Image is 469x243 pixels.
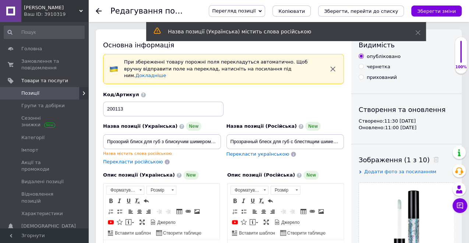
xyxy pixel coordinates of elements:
span: Перекласти українською [226,151,289,157]
div: Створено: 11:30 [DATE] [359,118,454,124]
body: Редактор, 3B0D5A42-ACAE-4AA0-8862-3D7AE9FA0768 [7,7,109,105]
a: Вставити іконку [116,218,124,226]
div: 100% [455,65,467,70]
a: Збільшити відступ [164,207,172,215]
span: Акції та промокоди [21,159,68,173]
a: По центру [260,207,268,215]
a: Форматування [106,186,144,195]
a: По центру [135,207,144,215]
span: Позиції [21,90,39,97]
body: Редактор, 8C3342B3-D878-4378-9181-B41651974136 [7,7,109,105]
button: Зберегти зміни [411,6,462,17]
a: Зменшити відступ [279,207,288,215]
a: Вставити/видалити маркований список [116,207,124,215]
a: Жирний (Ctrl+B) [231,197,239,205]
a: По правому краю [144,207,152,215]
span: Видалені позиції [21,178,64,185]
span: Розмір [147,186,169,194]
a: Видалити форматування [257,197,265,205]
span: Характеристики [21,210,63,217]
div: Створення та оновлення [359,105,454,114]
a: Вставити іконку [240,218,248,226]
span: Beby Koketka [24,4,79,11]
span: Додати фото за посиланням [364,169,436,174]
div: Назва позиції (Українська) містить слова російською [168,28,397,35]
a: Таблиця [299,207,307,215]
span: Замовлення та повідомлення [21,58,68,71]
span: Створити таблицю [162,230,201,236]
span: New [186,122,201,131]
a: Вставити/видалити нумерований список [107,207,115,215]
span: Назва позиції (Російська) [226,123,297,129]
span: [DEMOGRAPHIC_DATA] [21,223,76,229]
a: Збільшити відступ [288,207,296,215]
span: Групи та добірки [21,102,65,109]
a: Створити таблицю [279,229,327,237]
span: Опис позиції (Українська) [103,172,175,178]
div: Видимість [359,40,454,50]
a: Повернути (Ctrl+Z) [142,197,150,205]
span: Перегляд позиції [212,8,255,14]
span: New [305,122,321,131]
a: Додати відео з YouTube [231,218,239,226]
a: Зображення [317,207,325,215]
span: Блиск для губ надасть шкірі ніжність та сяйво зоряного неба. Блиск із шимером різного розміру під... [7,58,103,104]
a: Максимізувати [262,218,270,226]
button: Чат з покупцем [452,198,467,213]
a: Вставити повідомлення [124,218,135,226]
span: Відновлення позицій [21,191,68,204]
a: Створити таблицю [155,229,202,237]
div: прихований [367,74,397,81]
i: Зберегти зміни [417,8,456,14]
span: Сезонні знижки [21,115,68,128]
span: Прозрачный блеск для губ с блестящим шимером Кристальный блеск TM Colour Intense Mavka Лагуна. [14,9,102,42]
a: Видалити форматування [133,197,141,205]
div: 100% Якість заповнення [455,37,467,74]
input: Наприклад, H&M жіноча сукня зелена 38 розмір вечірня максі з блискітками [226,134,344,149]
input: Пошук [4,26,85,39]
span: Головна [21,46,42,52]
a: По лівому краю [251,207,259,215]
a: Вставити шаблон [231,229,276,237]
div: Повернутися назад [96,8,102,14]
span: Форматування [231,186,261,194]
span: Копіювати [278,8,305,14]
span: New [303,171,319,179]
div: Основна інформація [103,40,344,50]
a: По правому краю [268,207,276,215]
span: При збереженні товару порожні поля перекладуться автоматично. Щоб вручну відправити поле на перек... [124,59,307,78]
a: Максимізувати [138,218,146,226]
a: Зображення [193,207,201,215]
a: Розмір [271,186,300,195]
a: Джерело [273,218,301,226]
span: Створити таблицю [286,230,325,236]
div: опубліковано [367,53,401,60]
a: Курсив (Ctrl+I) [240,197,248,205]
span: Перекласти російською [103,159,163,164]
a: Таблиця [175,207,183,215]
div: Ваш ID: 3910319 [24,11,88,18]
a: Розмір [147,186,176,195]
a: Курсив (Ctrl+I) [116,197,124,205]
span: Джерело [156,220,176,226]
a: Вставити/Редагувати посилання (Ctrl+L) [184,207,192,215]
a: Жирний (Ctrl+B) [107,197,115,205]
i: Зберегти, перейти до списку [324,8,398,14]
span: Форматування [107,186,137,194]
span: Вставити шаблон [114,230,151,236]
span: New [183,171,199,179]
a: По лівому краю [127,207,135,215]
span: Назва позиції (Українська) [103,123,177,129]
div: Зображення (1 з 10) [359,155,454,164]
span: Блеск для губ придаст коже нежность и сияние звездного неба. Блеск с шимером разного размера подч... [7,58,107,104]
a: Додати відео з YouTube [107,218,115,226]
a: Форматування [230,186,268,195]
span: Прозорий блиск для губ з блискучим шимером Кристальний блиск TM Colour Intense Mavka Лагуна. [7,9,109,42]
a: Докладніше [135,73,166,78]
span: Розмір [271,186,293,194]
span: Код/Артикул [103,92,139,97]
span: Товари та послуги [21,77,68,84]
div: Оновлено: 11:00 [DATE] [359,124,454,131]
a: Підкреслений (Ctrl+U) [248,197,257,205]
div: Назва містить слова російською [103,151,221,156]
